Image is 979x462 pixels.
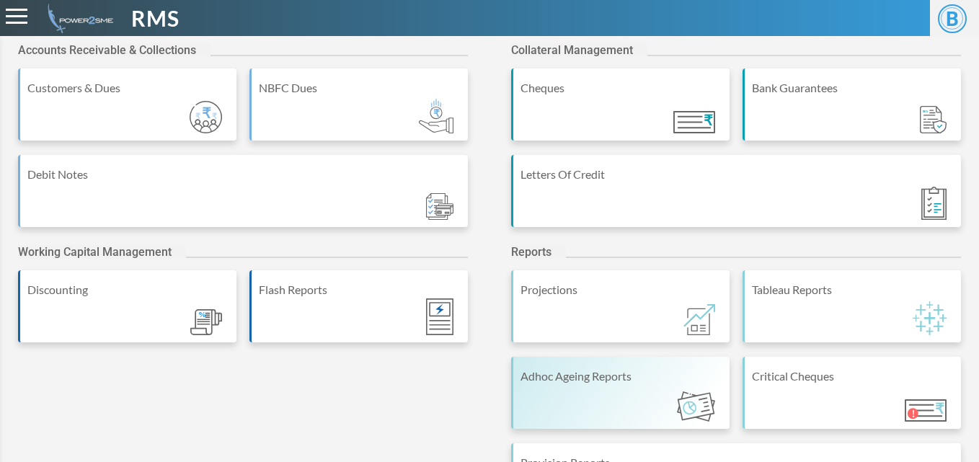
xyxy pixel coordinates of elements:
a: Bank Guarantees Module_ic [743,68,961,155]
a: Critical Cheques Module_ic [743,357,961,443]
a: Flash Reports Module_ic [249,270,468,357]
h2: Collateral Management [511,43,647,57]
h2: Working Capital Management [18,245,186,259]
a: Discounting Module_ic [18,270,236,357]
div: Bank Guarantees [752,79,954,97]
img: Module_ic [426,298,453,335]
a: Adhoc Ageing Reports Module_ic [511,357,730,443]
div: Tableau Reports [752,281,954,298]
a: Projections Module_ic [511,270,730,357]
a: Letters Of Credit Module_ic [511,155,961,241]
div: Discounting [27,281,229,298]
div: Critical Cheques [752,368,954,385]
span: B [938,4,967,33]
div: Projections [520,281,722,298]
h2: Reports [511,245,566,259]
img: Module_ic [920,106,947,134]
a: Debit Notes Module_ic [18,155,468,241]
div: Letters Of Credit [520,166,954,183]
a: NBFC Dues Module_ic [249,68,468,155]
img: Module_ic [190,101,222,133]
img: Module_ic [190,309,222,336]
img: Module_ic [683,304,715,335]
span: RMS [131,2,180,35]
h2: Accounts Receivable & Collections [18,43,211,57]
img: Module_ic [426,193,453,220]
div: Debit Notes [27,166,461,183]
div: Flash Reports [259,281,461,298]
div: Customers & Dues [27,79,229,97]
img: Module_ic [913,301,947,335]
img: admin [42,4,113,33]
img: Module_ic [419,99,453,133]
img: Module_ic [677,391,715,422]
a: Customers & Dues Module_ic [18,68,236,155]
img: Module_ic [673,111,715,133]
div: Adhoc Ageing Reports [520,368,722,385]
img: Module_ic [921,187,947,220]
div: Cheques [520,79,722,97]
a: Tableau Reports Module_ic [743,270,961,357]
img: Module_ic [905,399,947,422]
a: Cheques Module_ic [511,68,730,155]
div: NBFC Dues [259,79,461,97]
